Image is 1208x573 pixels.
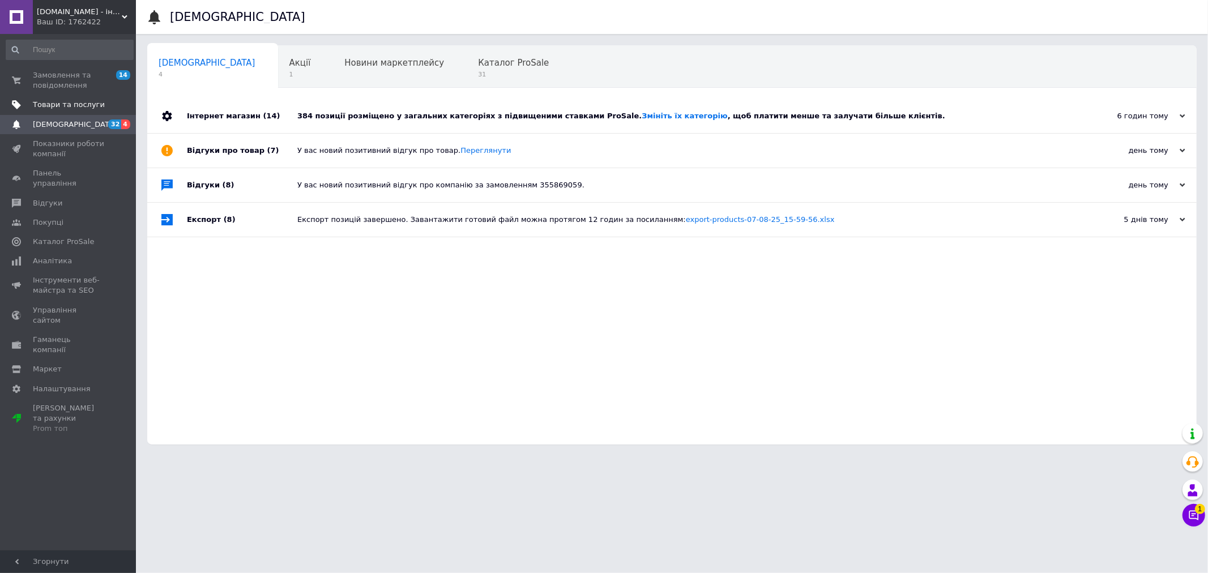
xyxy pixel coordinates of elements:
[116,70,130,80] span: 14
[33,139,105,159] span: Показники роботи компанії
[33,100,105,110] span: Товари та послуги
[159,58,255,68] span: [DEMOGRAPHIC_DATA]
[289,70,311,79] span: 1
[478,58,549,68] span: Каталог ProSale
[224,215,236,224] span: (8)
[1195,504,1205,514] span: 1
[33,384,91,394] span: Налаштування
[108,119,121,129] span: 32
[187,134,297,168] div: Відгуки про товар
[267,146,279,155] span: (7)
[33,168,105,189] span: Панель управління
[33,403,105,434] span: [PERSON_NAME] та рахунки
[33,335,105,355] span: Гаманець компанії
[187,99,297,133] div: Інтернет магазин
[33,364,62,374] span: Маркет
[344,58,444,68] span: Новини маркетплейсу
[33,198,62,208] span: Відгуки
[1072,111,1185,121] div: 6 годин тому
[33,424,105,434] div: Prom топ
[33,275,105,296] span: Інструменти веб-майстра та SEO
[187,168,297,202] div: Відгуки
[297,146,1072,156] div: У вас новий позитивний відгук про товар.
[1183,504,1205,527] button: Чат з покупцем1
[37,17,136,27] div: Ваш ID: 1762422
[297,111,1072,121] div: 384 позиції розміщено у загальних категоріях з підвищеними ставками ProSale. , щоб платити менше ...
[289,58,311,68] span: Акції
[297,215,1072,225] div: Експорт позицій завершено. Завантажити готовий файл можна протягом 12 годин за посиланням:
[297,180,1072,190] div: У вас новий позитивний відгук про компанію за замовленням 355869059.
[478,70,549,79] span: 31
[33,305,105,326] span: Управління сайтом
[1072,146,1185,156] div: день тому
[33,237,94,247] span: Каталог ProSale
[121,119,130,129] span: 4
[6,40,134,60] input: Пошук
[33,217,63,228] span: Покупці
[642,112,727,120] a: Змініть їх категорію
[33,256,72,266] span: Аналітика
[187,203,297,237] div: Експорт
[37,7,122,17] span: Abc-vitamin.com - інтернет-магазин для здорового життя
[159,70,255,79] span: 4
[1072,215,1185,225] div: 5 днів тому
[170,10,305,24] h1: [DEMOGRAPHIC_DATA]
[33,70,105,91] span: Замовлення та повідомлення
[33,119,117,130] span: [DEMOGRAPHIC_DATA]
[263,112,280,120] span: (14)
[460,146,511,155] a: Переглянути
[1072,180,1185,190] div: день тому
[686,215,835,224] a: export-products-07-08-25_15-59-56.xlsx
[223,181,234,189] span: (8)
